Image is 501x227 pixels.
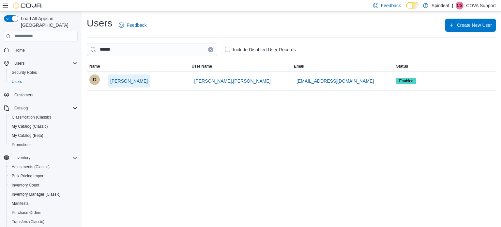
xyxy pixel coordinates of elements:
[9,122,78,130] span: My Catalog (Classic)
[225,46,296,54] label: Include Disabled User Records
[18,15,78,28] span: Load All Apps in [GEOGRAPHIC_DATA]
[12,192,61,197] span: Inventory Manager (Classic)
[14,105,28,111] span: Catalog
[9,200,31,207] a: Manifests
[12,91,36,99] a: Customers
[9,122,51,130] a: My Catalog (Classic)
[192,74,273,88] button: [PERSON_NAME].[PERSON_NAME]
[1,104,80,113] button: Catalog
[108,74,150,88] button: [PERSON_NAME]
[93,74,96,85] span: D
[1,59,80,68] button: Users
[12,91,78,99] span: Customers
[7,162,80,171] button: Adjustments (Classic)
[7,140,80,149] button: Promotions
[12,104,78,112] span: Catalog
[127,22,146,28] span: Feedback
[7,171,80,181] button: Bulk Pricing Import
[452,2,453,9] p: |
[9,141,34,149] a: Promotions
[12,219,44,224] span: Transfers (Classic)
[432,2,449,9] p: Spiritleaf
[12,59,27,67] button: Users
[12,46,78,54] span: Home
[12,201,28,206] span: Manifests
[7,199,80,208] button: Manifests
[9,113,54,121] a: Classification (Classic)
[9,132,46,139] a: My Catalog (Beta)
[13,2,42,9] img: Cova
[7,122,80,131] button: My Catalog (Classic)
[445,19,496,32] button: Create New User
[110,78,148,84] span: [PERSON_NAME]
[457,2,463,9] span: CS
[396,78,417,84] span: Enabled
[396,64,408,69] span: Status
[1,45,80,55] button: Home
[9,78,24,86] a: Users
[7,113,80,122] button: Classification (Classic)
[12,115,51,120] span: Classification (Classic)
[9,69,39,76] a: Security Roles
[9,172,47,180] a: Bulk Pricing Import
[194,78,271,84] span: [PERSON_NAME].[PERSON_NAME]
[7,217,80,226] button: Transfers (Classic)
[87,17,112,30] h1: Users
[9,163,52,171] a: Adjustments (Classic)
[7,77,80,86] button: Users
[12,154,78,162] span: Inventory
[12,124,48,129] span: My Catalog (Classic)
[9,200,78,207] span: Manifests
[7,68,80,77] button: Security Roles
[14,61,24,66] span: Users
[7,208,80,217] button: Purchase Orders
[9,78,78,86] span: Users
[12,70,37,75] span: Security Roles
[9,181,42,189] a: Inventory Count
[12,183,39,188] span: Inventory Count
[9,113,78,121] span: Classification (Classic)
[1,90,80,100] button: Customers
[12,104,30,112] button: Catalog
[12,164,50,170] span: Adjustments (Classic)
[9,190,63,198] a: Inventory Manager (Classic)
[14,48,25,53] span: Home
[208,47,213,52] button: Clear input
[12,59,78,67] span: Users
[9,218,47,226] a: Transfers (Classic)
[89,74,100,85] div: Dalton
[9,69,78,76] span: Security Roles
[12,46,27,54] a: Home
[9,190,78,198] span: Inventory Manager (Classic)
[406,2,420,9] input: Dark Mode
[9,132,78,139] span: My Catalog (Beta)
[9,209,78,217] span: Purchase Orders
[456,2,463,9] div: COVA Support
[12,142,32,147] span: Promotions
[9,181,78,189] span: Inventory Count
[14,155,30,160] span: Inventory
[7,190,80,199] button: Inventory Manager (Classic)
[12,154,33,162] button: Inventory
[9,141,78,149] span: Promotions
[12,173,45,179] span: Bulk Pricing Import
[89,64,100,69] span: Name
[466,2,496,9] p: COVA Support
[9,218,78,226] span: Transfers (Classic)
[12,133,43,138] span: My Catalog (Beta)
[116,19,149,32] a: Feedback
[14,92,33,98] span: Customers
[12,210,41,215] span: Purchase Orders
[7,181,80,190] button: Inventory Count
[1,153,80,162] button: Inventory
[12,79,22,84] span: Users
[381,2,401,9] span: Feedback
[457,22,492,28] span: Create New User
[7,131,80,140] button: My Catalog (Beta)
[294,64,304,69] span: Email
[9,163,78,171] span: Adjustments (Classic)
[294,74,376,88] button: [EMAIL_ADDRESS][DOMAIN_NAME]
[9,172,78,180] span: Bulk Pricing Import
[9,209,44,217] a: Purchase Orders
